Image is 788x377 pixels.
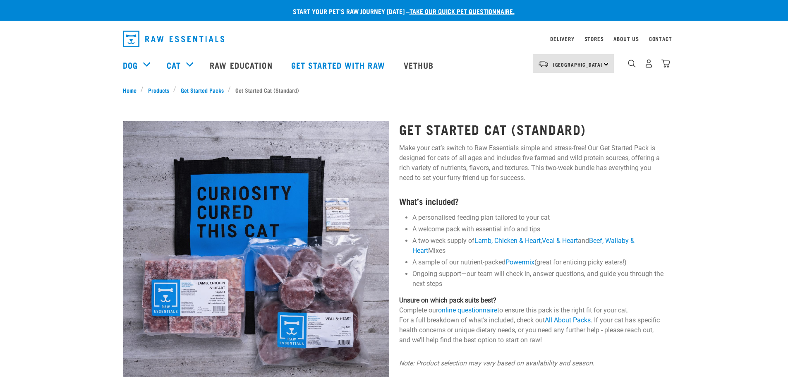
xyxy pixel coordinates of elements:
em: Note: Product selection may vary based on availability and season. [399,359,594,367]
a: Get Started Packs [176,86,228,94]
a: take our quick pet questionnaire. [410,9,515,13]
a: Powermix [505,258,534,266]
a: Raw Education [201,48,283,82]
strong: Unsure on which pack suits best? [399,296,496,304]
h1: Get Started Cat (Standard) [399,122,666,137]
a: Contact [649,37,672,40]
li: A sample of our nutrient-packed (great for enticing picky eaters!) [412,257,666,267]
img: home-icon-1@2x.png [628,60,636,67]
nav: breadcrumbs [123,86,666,94]
a: Lamb, Chicken & Heart [474,237,541,245]
li: Ongoing support—our team will check in, answer questions, and guide you through the next steps [412,269,666,289]
strong: What’s included? [399,199,459,203]
img: home-icon@2x.png [661,59,670,68]
a: Vethub [395,48,444,82]
li: A two-week supply of , and Mixes [412,236,666,256]
a: Delivery [550,37,574,40]
a: online questionnaire [438,306,497,314]
nav: dropdown navigation [116,27,672,50]
a: Dog [123,59,138,71]
p: Complete our to ensure this pack is the right fit for your cat. For a full breakdown of what's in... [399,295,666,345]
img: user.png [644,59,653,68]
li: A personalised feeding plan tailored to your cat [412,213,666,223]
li: A welcome pack with essential info and tips [412,224,666,234]
span: [GEOGRAPHIC_DATA] [553,63,603,66]
a: About Us [613,37,639,40]
a: Stores [584,37,604,40]
a: Cat [167,59,181,71]
a: Veal & Heart [542,237,578,245]
a: All About Packs [545,316,591,324]
a: Get started with Raw [283,48,395,82]
img: Raw Essentials Logo [123,31,224,47]
p: Make your cat’s switch to Raw Essentials simple and stress-free! Our Get Started Pack is designed... [399,143,666,183]
img: van-moving.png [538,60,549,67]
a: Products [144,86,173,94]
a: Home [123,86,141,94]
